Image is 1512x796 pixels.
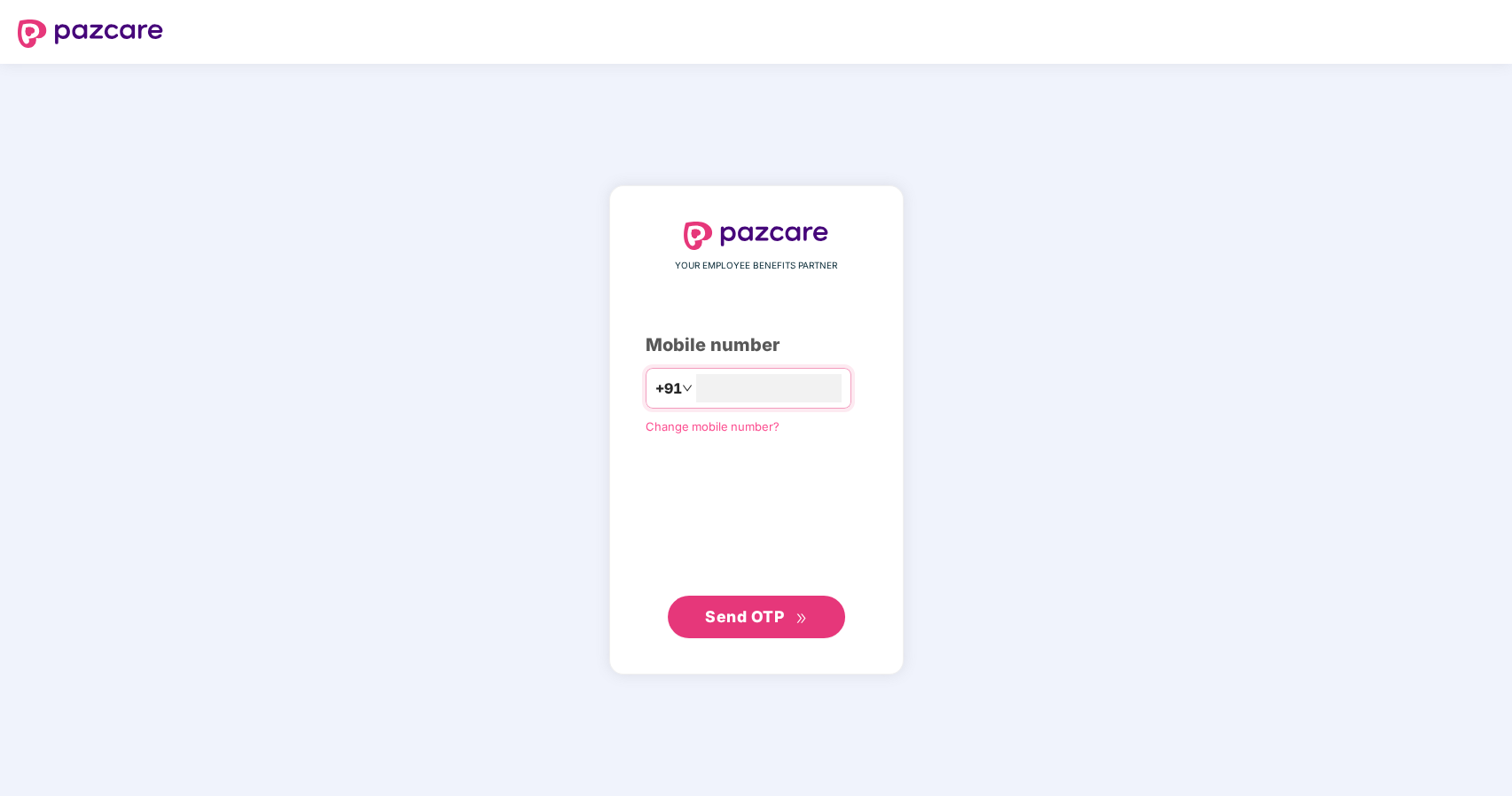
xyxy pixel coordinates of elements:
[682,383,693,394] span: down
[668,596,845,638] button: Send OTPdouble-right
[646,332,867,359] div: Mobile number
[795,613,807,624] span: double-right
[705,607,784,626] span: Send OTP
[646,419,780,433] a: Change mobile number?
[18,20,163,48] img: logo
[655,378,682,400] span: +91
[675,259,837,273] span: YOUR EMPLOYEE BENEFITS PARTNER
[684,222,829,250] img: logo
